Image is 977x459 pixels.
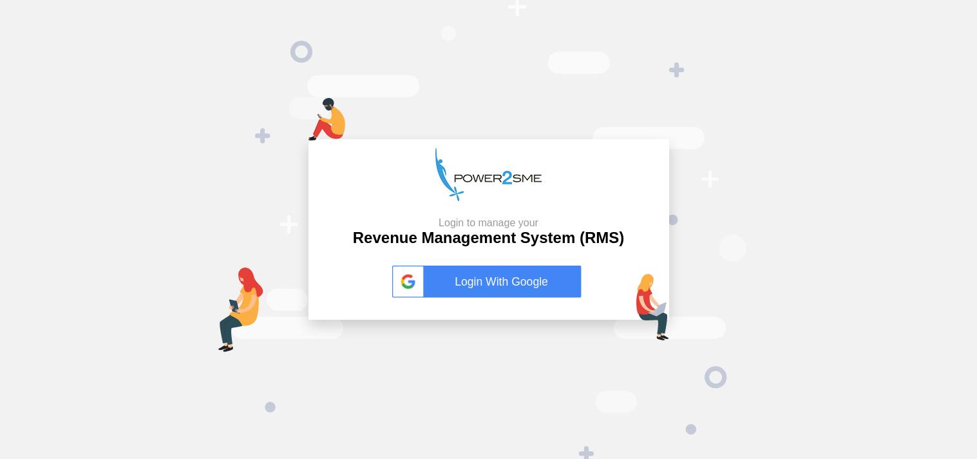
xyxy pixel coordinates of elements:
[218,268,263,352] img: tab-login.png
[308,98,345,141] img: mob-login.png
[353,217,624,248] h2: Revenue Management System (RMS)
[388,252,589,311] button: Login With Google
[392,266,585,298] a: Login With Google
[636,274,669,340] img: lap-login.png
[353,217,624,229] small: Login to manage your
[435,148,542,201] img: p2s_logo.png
